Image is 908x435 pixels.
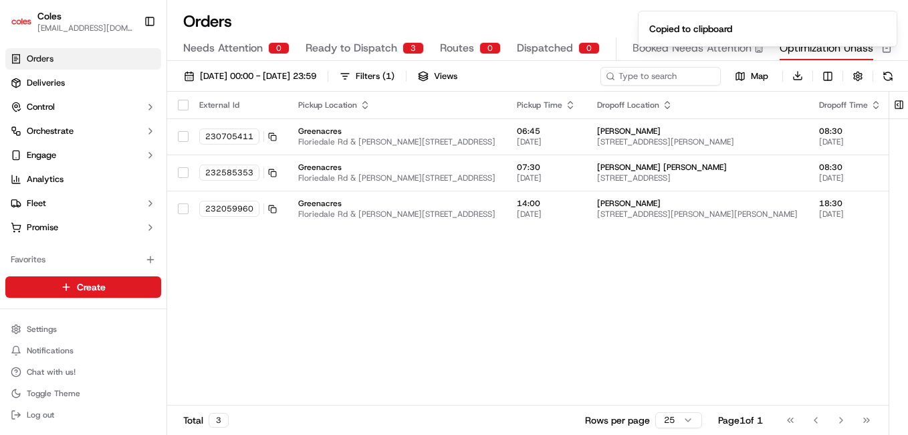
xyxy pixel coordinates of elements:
[37,23,133,33] button: [EMAIL_ADDRESS][DOMAIN_NAME]
[434,70,457,82] span: Views
[517,126,576,137] span: 06:45
[5,276,161,298] button: Create
[199,201,277,217] button: 232059960
[126,194,215,207] span: API Documentation
[298,198,495,209] span: Greenacres
[5,72,161,94] a: Deliveries
[5,320,161,339] button: Settings
[27,194,102,207] span: Knowledge Base
[517,209,576,220] span: [DATE]
[27,345,74,356] span: Notifications
[13,13,40,40] img: Nash
[5,5,138,37] button: ColesColes[EMAIL_ADDRESS][DOMAIN_NAME]
[819,162,881,173] span: 08:30
[597,198,798,209] span: [PERSON_NAME]
[27,410,54,420] span: Log out
[597,173,798,183] span: [STREET_ADDRESS]
[298,126,495,137] span: Greenacres
[382,70,394,82] span: ( 1 )
[403,42,424,54] div: 3
[45,141,169,152] div: We're available if you need us!
[585,414,650,427] p: Rows per page
[200,70,316,82] span: [DATE] 00:00 - [DATE] 23:59
[5,384,161,403] button: Toggle Theme
[27,324,57,335] span: Settings
[183,40,263,56] span: Needs Attention
[517,162,576,173] span: 07:30
[77,280,106,294] span: Create
[178,67,322,86] button: [DATE] 00:00 - [DATE] 23:59
[8,189,108,213] a: 📗Knowledge Base
[597,209,798,220] span: [STREET_ADDRESS][PERSON_NAME][PERSON_NAME]
[183,413,229,428] div: Total
[5,120,161,142] button: Orchestrate
[334,67,401,86] button: Filters(1)
[597,100,798,110] div: Dropoff Location
[13,54,243,75] p: Welcome 👋
[440,40,474,56] span: Routes
[35,86,241,100] input: Got a question? Start typing here...
[205,203,253,214] span: 232059960
[199,100,277,110] div: External Id
[27,222,58,234] span: Promise
[879,67,897,86] button: Refresh
[27,149,56,161] span: Engage
[5,406,161,424] button: Log out
[199,128,277,145] button: 230705411
[11,11,32,32] img: Coles
[133,227,162,237] span: Pylon
[5,363,161,381] button: Chat with us!
[199,165,277,181] button: 232585353
[819,173,881,183] span: [DATE]
[94,226,162,237] a: Powered byPylon
[597,126,798,137] span: [PERSON_NAME]
[819,198,881,209] span: 18:30
[517,173,576,183] span: [DATE]
[113,195,124,206] div: 💻
[819,137,881,147] span: [DATE]
[27,125,74,137] span: Orchestrate
[5,341,161,360] button: Notifications
[726,68,777,84] button: Map
[37,9,62,23] button: Coles
[27,197,46,209] span: Fleet
[517,40,573,56] span: Dispatched
[27,173,64,185] span: Analytics
[819,209,881,220] span: [DATE]
[479,42,501,54] div: 0
[5,193,161,214] button: Fleet
[298,209,495,220] span: Floriedale Rd & [PERSON_NAME][STREET_ADDRESS]
[718,414,763,427] div: Page 1 of 1
[751,70,768,82] span: Map
[5,217,161,238] button: Promise
[819,100,881,110] div: Dropoff Time
[517,100,576,110] div: Pickup Time
[517,137,576,147] span: [DATE]
[268,42,290,54] div: 0
[205,167,253,178] span: 232585353
[517,198,576,209] span: 14:00
[209,413,229,428] div: 3
[5,96,161,118] button: Control
[205,131,253,142] span: 230705411
[27,367,76,377] span: Chat with us!
[5,48,161,70] a: Orders
[649,22,732,35] div: Copied to clipboard
[298,162,495,173] span: Greenacres
[13,195,24,206] div: 📗
[227,132,243,148] button: Start new chat
[5,249,161,270] div: Favorites
[306,40,397,56] span: Ready to Dispatch
[27,388,80,399] span: Toggle Theme
[356,70,394,82] div: Filters
[5,145,161,166] button: Engage
[45,128,219,141] div: Start new chat
[578,42,600,54] div: 0
[298,100,495,110] div: Pickup Location
[27,77,65,89] span: Deliveries
[597,137,798,147] span: [STREET_ADDRESS][PERSON_NAME]
[412,67,463,86] button: Views
[600,67,721,86] input: Type to search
